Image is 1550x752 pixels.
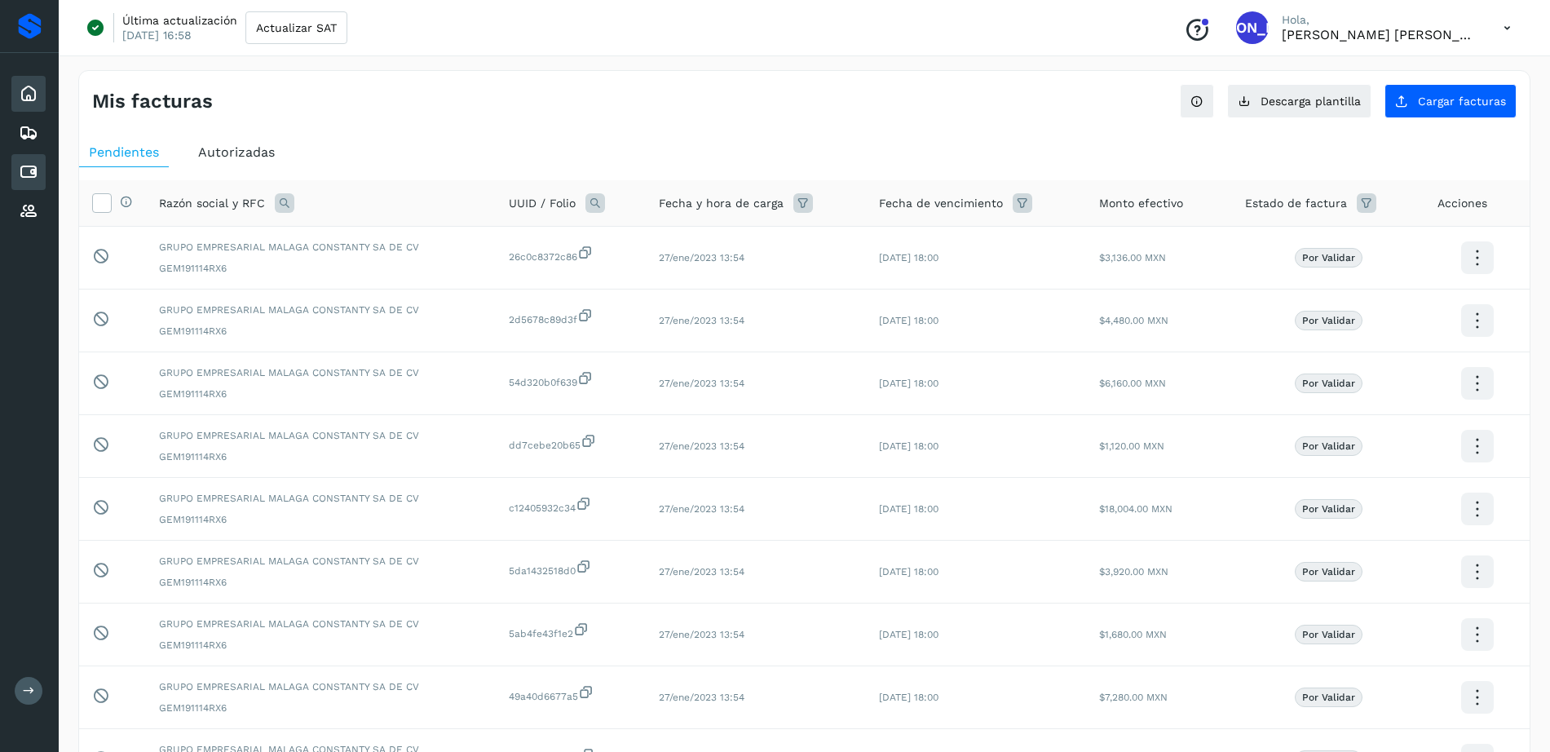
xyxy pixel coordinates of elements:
[509,433,633,453] span: dd7cebe20b65
[1282,13,1477,27] p: Hola,
[122,28,192,42] p: [DATE] 16:58
[92,90,213,113] h4: Mis facturas
[659,566,744,577] span: 27/ene/2023 13:54
[159,575,483,590] span: GEM191114RX6
[1099,195,1183,212] span: Monto efectivo
[159,512,483,527] span: GEM191114RX6
[879,440,938,452] span: [DATE] 18:00
[159,387,483,401] span: GEM191114RX6
[659,315,744,326] span: 27/ene/2023 13:54
[1099,692,1168,703] span: $7,280.00 MXN
[1302,378,1355,389] p: Por validar
[879,315,938,326] span: [DATE] 18:00
[509,684,633,704] span: 49a40d6677a5
[11,154,46,190] div: Cuentas por pagar
[1302,315,1355,326] p: Por validar
[659,503,744,515] span: 27/ene/2023 13:54
[509,559,633,578] span: 5da1432518d0
[11,115,46,151] div: Embarques
[1099,378,1166,389] span: $6,160.00 MXN
[659,195,784,212] span: Fecha y hora de carga
[159,261,483,276] span: GEM191114RX6
[879,252,938,263] span: [DATE] 18:00
[159,428,483,443] span: GRUPO EMPRESARIAL MALAGA CONSTANTY SA DE CV
[159,449,483,464] span: GEM191114RX6
[879,629,938,640] span: [DATE] 18:00
[509,195,576,212] span: UUID / Folio
[122,13,237,28] p: Última actualización
[1099,315,1168,326] span: $4,480.00 MXN
[509,496,633,515] span: c12405932c34
[879,692,938,703] span: [DATE] 18:00
[1099,566,1168,577] span: $3,920.00 MXN
[1384,84,1517,118] button: Cargar facturas
[879,503,938,515] span: [DATE] 18:00
[509,245,633,264] span: 26c0c8372c86
[159,303,483,317] span: GRUPO EMPRESARIAL MALAGA CONSTANTY SA DE CV
[879,195,1003,212] span: Fecha de vencimiento
[659,252,744,263] span: 27/ene/2023 13:54
[1099,252,1166,263] span: $3,136.00 MXN
[245,11,347,44] button: Actualizar SAT
[1302,692,1355,703] p: Por validar
[1302,629,1355,640] p: Por validar
[659,378,744,389] span: 27/ene/2023 13:54
[159,679,483,694] span: GRUPO EMPRESARIAL MALAGA CONSTANTY SA DE CV
[1227,84,1371,118] button: Descarga plantilla
[879,566,938,577] span: [DATE] 18:00
[159,240,483,254] span: GRUPO EMPRESARIAL MALAGA CONSTANTY SA DE CV
[1302,566,1355,577] p: Por validar
[159,365,483,380] span: GRUPO EMPRESARIAL MALAGA CONSTANTY SA DE CV
[159,617,483,631] span: GRUPO EMPRESARIAL MALAGA CONSTANTY SA DE CV
[159,554,483,568] span: GRUPO EMPRESARIAL MALAGA CONSTANTY SA DE CV
[1302,440,1355,452] p: Por validar
[159,701,483,715] span: GEM191114RX6
[509,370,633,390] span: 54d320b0f639
[1437,195,1487,212] span: Acciones
[509,307,633,327] span: 2d5678c89d3f
[159,195,265,212] span: Razón social y RFC
[1302,503,1355,515] p: Por validar
[1418,95,1506,107] span: Cargar facturas
[1099,503,1172,515] span: $18,004.00 MXN
[159,491,483,506] span: GRUPO EMPRESARIAL MALAGA CONSTANTY SA DE CV
[509,622,633,641] span: 5ab4fe43f1e2
[159,638,483,652] span: GEM191114RX6
[659,440,744,452] span: 27/ene/2023 13:54
[256,22,337,33] span: Actualizar SAT
[1245,195,1347,212] span: Estado de factura
[11,193,46,229] div: Proveedores
[1282,27,1477,42] p: Jorge Alexis Hernandez Lopez
[1261,95,1361,107] span: Descarga plantilla
[879,378,938,389] span: [DATE] 18:00
[198,144,275,160] span: Autorizadas
[89,144,159,160] span: Pendientes
[1099,440,1164,452] span: $1,120.00 MXN
[659,629,744,640] span: 27/ene/2023 13:54
[1302,252,1355,263] p: Por validar
[659,692,744,703] span: 27/ene/2023 13:54
[1099,629,1167,640] span: $1,680.00 MXN
[11,76,46,112] div: Inicio
[159,324,483,338] span: GEM191114RX6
